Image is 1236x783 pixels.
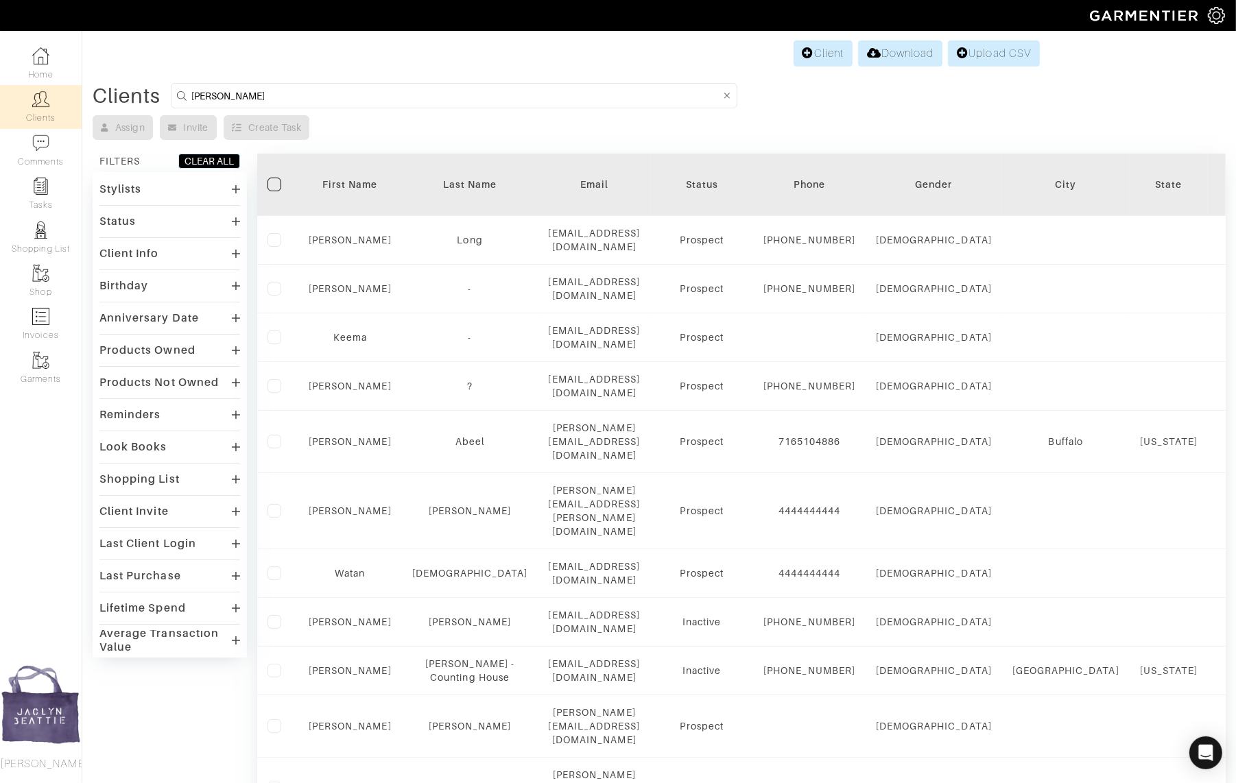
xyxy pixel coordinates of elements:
[763,435,855,448] div: 7165104886
[763,233,855,247] div: [PHONE_NUMBER]
[412,178,528,191] div: Last Name
[763,664,855,677] div: [PHONE_NUMBER]
[99,344,195,357] div: Products Owned
[549,559,641,587] div: [EMAIL_ADDRESS][DOMAIN_NAME]
[99,627,232,654] div: Average Transaction Value
[191,87,720,104] input: Search by name, email, phone, city, or state
[32,178,49,195] img: reminder-icon-8004d30b9f0a5d33ae49ab947aed9ed385cf756f9e5892f1edd6e32f2345188e.png
[876,504,992,518] div: [DEMOGRAPHIC_DATA]
[549,324,641,351] div: [EMAIL_ADDRESS][DOMAIN_NAME]
[32,308,49,325] img: orders-icon-0abe47150d42831381b5fb84f609e132dff9fe21cb692f30cb5eec754e2cba89.png
[763,379,855,393] div: [PHONE_NUMBER]
[858,40,942,67] a: Download
[661,566,743,580] div: Prospect
[99,182,141,196] div: Stylists
[650,154,753,216] th: Toggle SortBy
[876,379,992,393] div: [DEMOGRAPHIC_DATA]
[99,569,181,583] div: Last Purchase
[333,332,367,343] a: Keema
[99,279,148,293] div: Birthday
[99,311,199,325] div: Anniversary Date
[876,330,992,344] div: [DEMOGRAPHIC_DATA]
[178,154,240,169] button: CLEAR ALL
[32,47,49,64] img: dashboard-icon-dbcd8f5a0b271acd01030246c82b418ddd0df26cd7fceb0bd07c9910d44c42f6.png
[661,719,743,733] div: Prospect
[876,233,992,247] div: [DEMOGRAPHIC_DATA]
[876,435,992,448] div: [DEMOGRAPHIC_DATA]
[467,381,473,391] a: ?
[429,505,512,516] a: [PERSON_NAME]
[32,134,49,152] img: comment-icon-a0a6a9ef722e966f86d9cbdc48e553b5cf19dbc54f86b18d962a5391bc8f6eb6.png
[99,505,169,518] div: Client Invite
[1012,664,1119,677] div: [GEOGRAPHIC_DATA]
[1189,736,1222,769] div: Open Intercom Messenger
[876,282,992,296] div: [DEMOGRAPHIC_DATA]
[763,178,855,191] div: Phone
[99,154,140,168] div: FILTERS
[335,568,365,579] a: Watan
[99,440,167,454] div: Look Books
[32,221,49,239] img: stylists-icon-eb353228a002819b7ec25b43dbf5f0378dd9e0616d9560372ff212230b889e62.png
[455,436,484,447] a: Abeel
[32,265,49,282] img: garments-icon-b7da505a4dc4fd61783c78ac3ca0ef83fa9d6f193b1c9dc38574b1d14d53ca28.png
[1083,3,1208,27] img: garmentier-logo-header-white-b43fb05a5012e4ada735d5af1a66efaba907eab6374d6393d1fbf88cb4ef424d.png
[309,721,392,732] a: [PERSON_NAME]
[763,504,855,518] div: 4444444444
[876,719,992,733] div: [DEMOGRAPHIC_DATA]
[93,89,161,103] div: Clients
[549,483,641,538] div: [PERSON_NAME][EMAIL_ADDRESS][PERSON_NAME][DOMAIN_NAME]
[661,233,743,247] div: Prospect
[1012,435,1119,448] div: Buffalo
[661,330,743,344] div: Prospect
[468,332,472,343] a: -
[876,178,992,191] div: Gender
[661,504,743,518] div: Prospect
[763,282,855,296] div: [PHONE_NUMBER]
[309,616,392,627] a: [PERSON_NAME]
[763,615,855,629] div: [PHONE_NUMBER]
[549,226,641,254] div: [EMAIL_ADDRESS][DOMAIN_NAME]
[99,601,186,615] div: Lifetime Spend
[661,282,743,296] div: Prospect
[309,178,392,191] div: First Name
[1140,178,1198,191] div: State
[32,91,49,108] img: clients-icon-6bae9207a08558b7cb47a8932f037763ab4055f8c8b6bfacd5dc20c3e0201464.png
[866,154,1002,216] th: Toggle SortBy
[1208,7,1225,24] img: gear-icon-white-bd11855cb880d31180b6d7d6211b90ccbf57a29d726f0c71d8c61bd08dd39cc2.png
[309,505,392,516] a: [PERSON_NAME]
[402,154,538,216] th: Toggle SortBy
[876,664,992,677] div: [DEMOGRAPHIC_DATA]
[309,381,392,391] a: [PERSON_NAME]
[948,40,1040,67] a: Upload CSV
[99,376,219,389] div: Products Not Owned
[794,40,853,67] a: Client
[876,566,992,580] div: [DEMOGRAPHIC_DATA]
[185,154,234,168] div: CLEAR ALL
[429,721,512,732] a: [PERSON_NAME]
[549,372,641,400] div: [EMAIL_ADDRESS][DOMAIN_NAME]
[549,275,641,302] div: [EMAIL_ADDRESS][DOMAIN_NAME]
[1140,664,1198,677] div: [US_STATE]
[1012,178,1119,191] div: City
[32,352,49,369] img: garments-icon-b7da505a4dc4fd61783c78ac3ca0ef83fa9d6f193b1c9dc38574b1d14d53ca28.png
[99,215,136,228] div: Status
[876,615,992,629] div: [DEMOGRAPHIC_DATA]
[661,615,743,629] div: Inactive
[309,436,392,447] a: [PERSON_NAME]
[412,568,528,579] a: [DEMOGRAPHIC_DATA]
[661,435,743,448] div: Prospect
[99,537,196,551] div: Last Client Login
[309,234,392,245] a: [PERSON_NAME]
[549,421,641,462] div: [PERSON_NAME][EMAIL_ADDRESS][DOMAIN_NAME]
[99,472,180,486] div: Shopping List
[468,283,472,294] a: -
[99,247,159,261] div: Client Info
[429,616,512,627] a: [PERSON_NAME]
[549,657,641,684] div: [EMAIL_ADDRESS][DOMAIN_NAME]
[309,665,392,676] a: [PERSON_NAME]
[309,283,392,294] a: [PERSON_NAME]
[661,664,743,677] div: Inactive
[549,608,641,636] div: [EMAIL_ADDRESS][DOMAIN_NAME]
[425,658,514,683] a: [PERSON_NAME] - Counting House
[99,408,161,422] div: Reminders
